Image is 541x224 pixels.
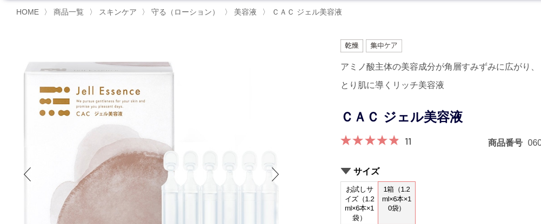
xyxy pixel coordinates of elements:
[16,153,38,196] div: Previous slide
[149,8,219,16] a: 守る（ローション）
[378,182,415,216] span: 1箱（1.2ml×6本×10袋）
[405,135,411,147] a: 11
[366,39,403,52] img: 集中ケア
[232,8,257,16] a: 美容液
[340,39,363,52] img: 乾燥
[44,7,86,17] li: 〉
[488,137,528,148] dt: 商品番号
[54,8,84,16] span: 商品一覧
[89,7,139,17] li: 〉
[16,8,39,16] a: HOME
[97,8,137,16] a: スキンケア
[270,8,342,16] a: ＣＡＣ ジェル美容液
[224,7,259,17] li: 〉
[234,8,257,16] span: 美容液
[142,7,222,17] li: 〉
[272,8,342,16] span: ＣＡＣ ジェル美容液
[262,7,345,17] li: 〉
[265,153,286,196] div: Next slide
[151,8,219,16] span: 守る（ローション）
[99,8,137,16] span: スキンケア
[51,8,84,16] a: 商品一覧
